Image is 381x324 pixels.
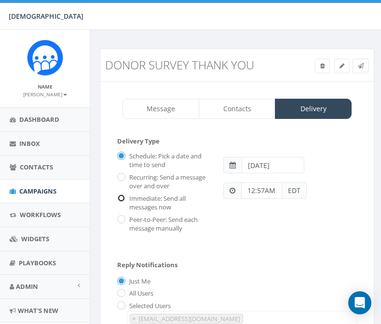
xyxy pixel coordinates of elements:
[137,314,243,323] span: [EMAIL_ADDRESS][DOMAIN_NAME]
[117,137,160,146] label: Delivery Type
[19,115,59,124] span: Dashboard
[127,301,171,311] label: Selected Users
[38,83,53,90] small: Name
[117,260,177,270] label: Reply Notifications
[27,39,63,76] img: Rally_Corp_Icon_1.png
[23,91,67,98] small: [PERSON_NAME]
[9,12,83,21] span: [DEMOGRAPHIC_DATA]
[21,234,49,243] span: Widgets
[199,99,275,119] a: Contacts
[130,314,137,324] button: Remove item
[127,215,209,233] label: Peer-to-Peer: Send each message manually
[282,182,307,199] span: EDT
[20,210,61,219] span: Workflows
[127,173,209,191] label: Recurring: Send a message over and over
[127,277,150,286] label: Just Me
[18,306,58,315] span: What's New
[19,139,40,148] span: Inbox
[16,282,38,291] span: Admin
[127,152,209,169] label: Schedule: Pick a date and time to send
[105,59,369,71] h3: Donor Survey Thank You
[348,291,371,314] div: Open Intercom Messenger
[19,187,56,195] span: Campaigns
[23,90,67,98] a: [PERSON_NAME]
[122,99,199,119] a: Message
[132,314,136,323] span: ×
[127,289,153,298] label: All Users
[130,314,243,324] li: lbrogdon@cbf.net
[20,163,53,171] span: Contacts
[19,259,56,267] span: Playbooks
[127,194,209,212] label: Immediate: Send all messages now
[275,99,352,119] a: Delivery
